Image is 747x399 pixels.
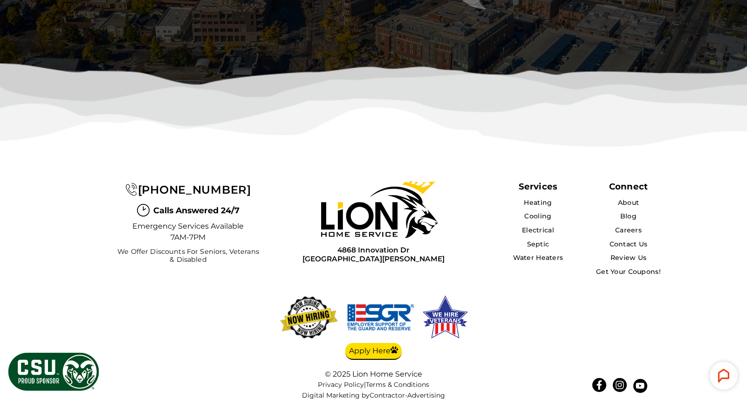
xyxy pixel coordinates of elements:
[138,183,251,196] span: [PHONE_NUMBER]
[302,245,445,264] a: 4868 Innovation Dr[GEOGRAPHIC_DATA][PERSON_NAME]
[302,254,445,263] span: [GEOGRAPHIC_DATA][PERSON_NAME]
[346,294,416,341] img: We hire veterans
[421,294,469,341] img: We hire veterans
[281,370,467,378] div: © 2025 Lion Home Service
[345,343,402,360] a: Apply Here
[527,240,549,248] a: Septic
[596,267,661,276] a: Get Your Coupons!
[618,198,639,207] a: About
[115,248,261,264] span: We Offer Discounts for Seniors, Veterans & Disabled
[153,204,240,217] span: Calls Answered 24/7
[615,226,642,234] a: Careers
[132,221,244,243] span: Emergency Services Available 7AM-7PM
[125,183,251,196] a: [PHONE_NUMBER]
[4,4,32,32] div: Open chat widget
[609,181,648,192] div: Connect
[519,181,557,192] span: Services
[610,253,647,262] a: Review Us
[620,212,637,220] a: Blog
[524,212,551,220] a: Cooling
[7,351,100,392] img: CSU Sponsor Badge
[513,253,563,262] a: Water Heaters
[366,380,429,389] a: Terms & Conditions
[610,240,648,248] a: Contact Us
[524,198,552,207] a: Heating
[318,380,364,389] a: Privacy Policy
[302,245,445,254] span: 4868 Innovation Dr
[278,294,340,341] img: now-hiring
[522,226,554,234] a: Electrical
